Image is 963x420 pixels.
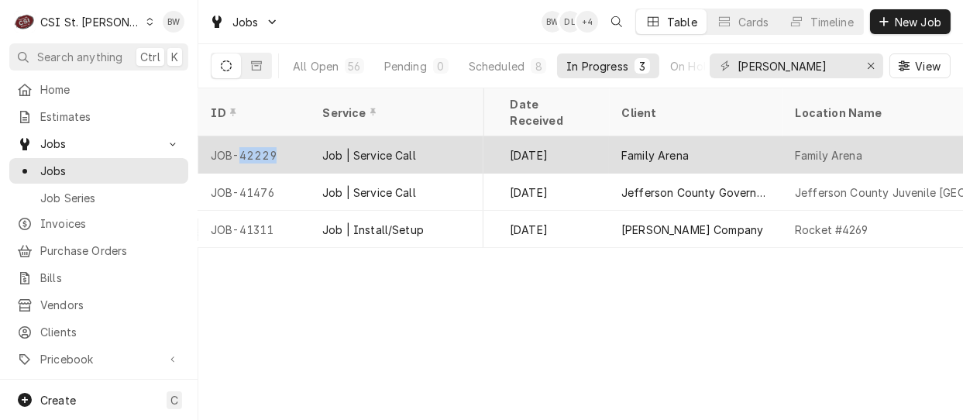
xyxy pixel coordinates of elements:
div: BW [542,11,563,33]
input: Keyword search [738,53,854,78]
span: View [912,58,944,74]
span: C [170,392,178,408]
div: Brad Wicks's Avatar [542,11,563,33]
span: K [171,49,178,65]
div: David Lindsey's Avatar [559,11,581,33]
div: Family Arena [795,147,862,164]
a: Clients [9,319,188,345]
div: BW [163,11,184,33]
div: JOB-41476 [198,174,310,211]
div: DL [559,11,581,33]
a: Invoices [9,211,188,236]
div: Service [322,105,468,121]
button: Erase input [858,53,883,78]
div: Table [667,14,697,30]
div: [PERSON_NAME] Company [621,222,763,238]
a: Purchase Orders [9,238,188,263]
span: Vendors [40,297,181,313]
span: Job Series [40,190,181,206]
a: Bills [9,265,188,291]
div: + 4 [576,11,598,33]
div: Jefferson County Government [621,184,770,201]
div: Client [621,105,767,121]
span: Search anything [37,49,122,65]
div: Timeline [810,14,854,30]
div: Job | Service Call [322,184,416,201]
div: [DATE] [497,136,609,174]
a: Vendors [9,292,188,318]
span: Clients [40,324,181,340]
a: Reports [9,375,188,401]
span: Create [40,394,76,407]
a: Job Series [9,185,188,211]
div: In Progress [566,58,628,74]
div: C [14,11,36,33]
div: JOB-42229 [198,136,310,174]
span: Bills [40,270,181,286]
button: Open search [604,9,629,34]
span: Home [40,81,181,98]
div: 0 [436,58,445,74]
div: Brad Wicks's Avatar [163,11,184,33]
div: Family Arena [621,147,689,164]
div: 8 [534,58,543,74]
a: Home [9,77,188,102]
div: [DATE] [497,211,609,248]
div: On Hold [670,58,714,74]
div: Job | Service Call [322,147,416,164]
button: New Job [870,9,951,34]
a: Jobs [9,158,188,184]
span: Purchase Orders [40,243,181,259]
div: JOB-41311 [198,211,310,248]
a: Go to Jobs [9,131,188,157]
div: Rocket #4269 [795,222,868,238]
a: Estimates [9,104,188,129]
div: Date Received [510,96,593,129]
div: All Open [293,58,339,74]
button: View [889,53,951,78]
div: ID [211,105,294,121]
span: Jobs [232,14,259,30]
span: Jobs [40,163,181,179]
div: CSI St. Louis's Avatar [14,11,36,33]
div: 56 [348,58,360,74]
span: Ctrl [140,49,160,65]
div: Job | Install/Setup [322,222,424,238]
a: Go to Pricebook [9,346,188,372]
div: CSI St. [PERSON_NAME] [40,14,141,30]
div: [DATE] [497,174,609,211]
span: Invoices [40,215,181,232]
span: Pricebook [40,351,157,367]
span: Estimates [40,108,181,125]
div: Scheduled [469,58,524,74]
div: Pending [384,58,427,74]
span: Jobs [40,136,157,152]
span: New Job [892,14,944,30]
button: Search anythingCtrlK [9,43,188,71]
div: Cards [738,14,769,30]
a: Go to Jobs [203,9,285,35]
div: 3 [638,58,647,74]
